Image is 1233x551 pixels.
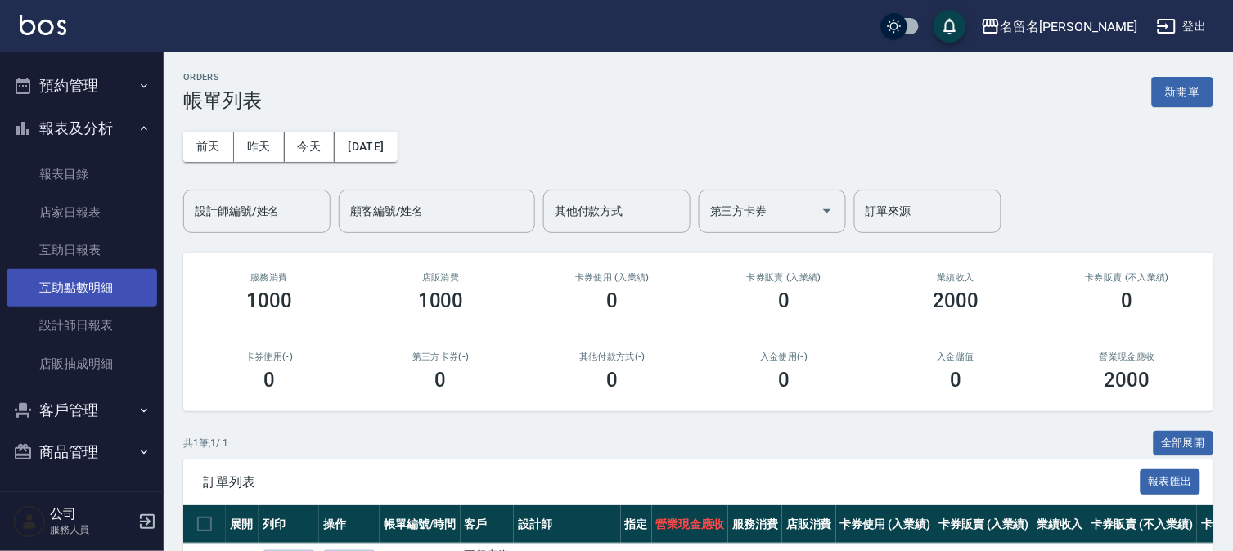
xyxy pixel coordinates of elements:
h2: 卡券販賣 (入業績) [718,272,850,283]
button: 昨天 [234,132,285,162]
a: 互助日報表 [7,231,157,269]
th: 指定 [621,505,652,544]
p: 服務人員 [50,522,133,537]
h3: 0 [950,369,961,392]
button: 名留名[PERSON_NAME] [974,10,1144,43]
h3: 2000 [933,289,979,312]
a: 店家日報表 [7,194,157,231]
th: 店販消費 [782,505,836,544]
h2: 入金儲值 [889,352,1022,362]
th: 展開 [226,505,259,544]
th: 卡券使用 (入業績) [836,505,935,544]
button: 新開單 [1152,77,1213,107]
img: Logo [20,15,66,35]
h3: 1000 [246,289,292,312]
h2: 店販消費 [375,272,507,283]
th: 服務消費 [728,505,782,544]
button: 預約管理 [7,65,157,107]
th: 卡券販賣 (入業績) [934,505,1033,544]
button: 今天 [285,132,335,162]
th: 營業現金應收 [652,505,729,544]
h3: 0 [1122,289,1133,312]
h5: 公司 [50,506,133,522]
h3: 0 [607,369,619,392]
h2: ORDERS [183,72,262,83]
span: 訂單列表 [203,474,1141,491]
h3: 服務消費 [203,272,335,283]
a: 店販抽成明細 [7,345,157,383]
button: 登出 [1150,11,1213,42]
th: 帳單編號/時間 [380,505,461,544]
h2: 其他付款方式(-) [547,352,679,362]
th: 業績收入 [1033,505,1087,544]
a: 報表匯出 [1141,473,1201,489]
button: 全部展開 [1154,431,1214,456]
button: 報表匯出 [1141,469,1201,495]
img: Person [13,505,46,538]
button: 報表及分析 [7,107,157,150]
th: 操作 [319,505,380,544]
a: 互助點數明細 [7,269,157,307]
h3: 0 [263,369,275,392]
button: Open [814,198,840,224]
h3: 帳單列表 [183,89,262,112]
a: 報表目錄 [7,155,157,193]
h2: 卡券使用 (入業績) [547,272,679,283]
h2: 營業現金應收 [1061,352,1194,362]
th: 卡券販賣 (不入業績) [1087,505,1197,544]
h2: 入金使用(-) [718,352,850,362]
h3: 0 [778,369,790,392]
h3: 0 [435,369,447,392]
a: 設計師日報表 [7,307,157,344]
h3: 1000 [418,289,464,312]
h3: 0 [778,289,790,312]
div: 名留名[PERSON_NAME] [1001,16,1137,37]
a: 新開單 [1152,83,1213,99]
h2: 卡券使用(-) [203,352,335,362]
h2: 卡券販賣 (不入業績) [1061,272,1194,283]
th: 設計師 [514,505,620,544]
button: 商品管理 [7,431,157,473]
h3: 0 [607,289,619,312]
button: 客戶管理 [7,389,157,432]
h2: 第三方卡券(-) [375,352,507,362]
button: 前天 [183,132,234,162]
th: 客戶 [461,505,515,544]
h3: 2000 [1105,369,1150,392]
h2: 業績收入 [889,272,1022,283]
button: [DATE] [335,132,397,162]
button: save [934,10,966,43]
p: 共 1 筆, 1 / 1 [183,436,228,450]
th: 列印 [259,505,319,544]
